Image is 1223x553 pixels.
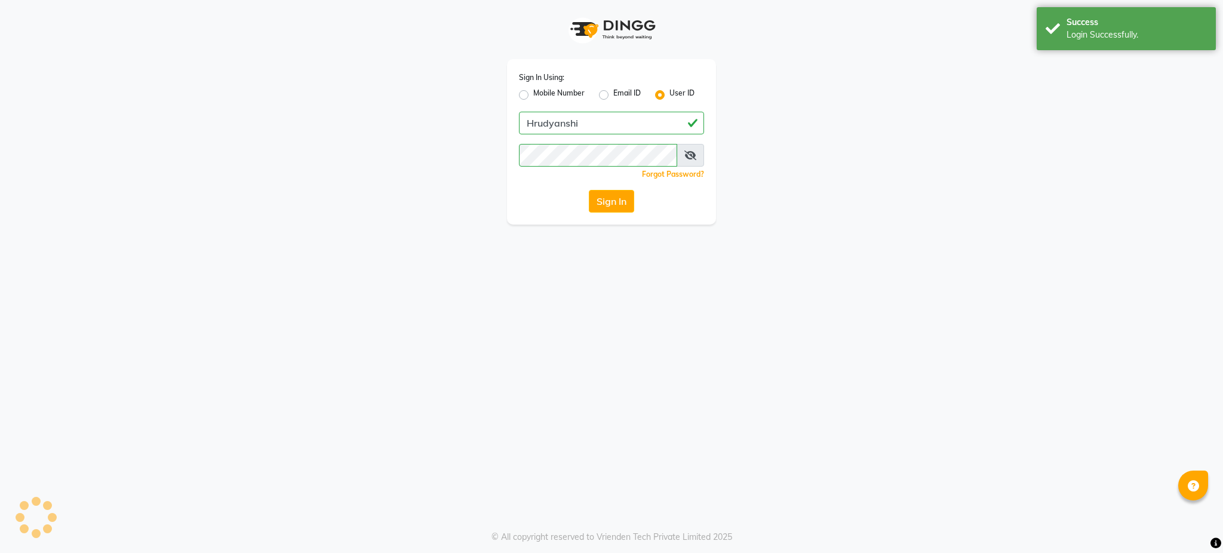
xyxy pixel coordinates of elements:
[1173,505,1211,541] iframe: chat widget
[642,170,704,179] a: Forgot Password?
[589,190,634,213] button: Sign In
[533,88,585,102] label: Mobile Number
[669,88,695,102] label: User ID
[519,144,677,167] input: Username
[519,72,564,83] label: Sign In Using:
[1067,29,1207,41] div: Login Successfully.
[564,12,659,47] img: logo1.svg
[613,88,641,102] label: Email ID
[1067,16,1207,29] div: Success
[519,112,704,134] input: Username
